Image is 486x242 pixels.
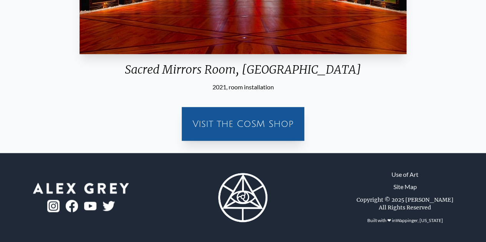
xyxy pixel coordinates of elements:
[357,196,453,204] div: Copyright © 2025 [PERSON_NAME]
[103,201,115,211] img: twitter-logo.png
[186,112,300,136] a: Visit the CoSM Shop
[76,82,410,92] div: 2021, room installation
[379,204,431,211] div: All Rights Reserved
[364,214,446,227] div: Built with ❤ in
[391,170,418,179] a: Use of Art
[66,200,78,212] img: fb-logo.png
[84,202,96,211] img: youtube-logo.png
[76,63,410,82] div: Sacred Mirrors Room, [GEOGRAPHIC_DATA]
[393,182,417,191] a: Site Map
[47,200,60,212] img: ig-logo.png
[396,217,443,223] a: Wappinger, [US_STATE]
